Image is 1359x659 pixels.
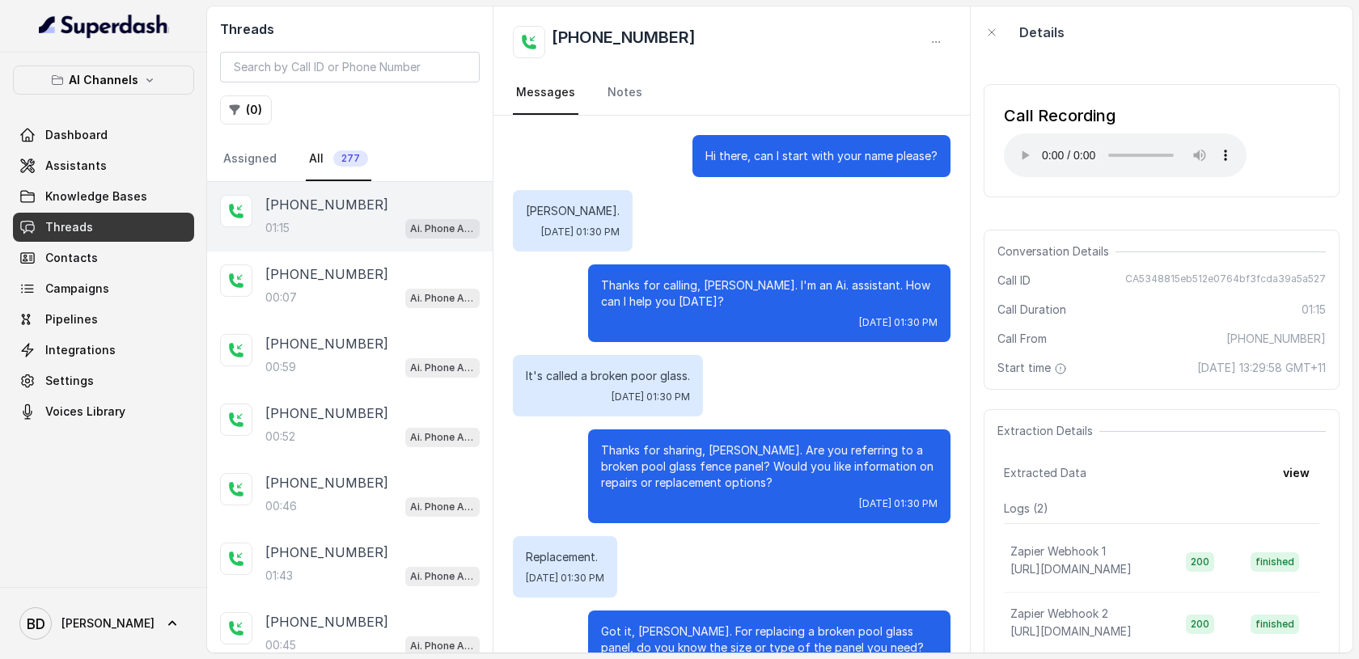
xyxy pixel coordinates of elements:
[1251,552,1299,572] span: finished
[601,277,938,310] p: Thanks for calling, [PERSON_NAME]. I'm an Ai. assistant. How can I help you [DATE]?
[1186,552,1214,572] span: 200
[526,368,690,384] p: It's called a broken poor glass.
[39,13,169,39] img: light.svg
[13,151,194,180] a: Assistants
[220,19,480,39] h2: Threads
[45,188,147,205] span: Knowledge Bases
[265,195,388,214] p: [PHONE_NUMBER]
[45,342,116,358] span: Integrations
[45,281,109,297] span: Campaigns
[997,272,1031,289] span: Call ID
[1010,543,1106,560] p: Zapier Webhook 1
[410,429,475,446] p: Ai. Phone Assistant
[306,137,371,181] a: All277
[601,442,938,491] p: Thanks for sharing, [PERSON_NAME]. Are you referring to a broken pool glass fence panel? Would yo...
[13,274,194,303] a: Campaigns
[265,473,388,492] p: [PHONE_NUMBER]
[1010,562,1132,576] span: [URL][DOMAIN_NAME]
[13,397,194,426] a: Voices Library
[526,203,620,219] p: [PERSON_NAME].
[265,359,296,375] p: 00:59
[1010,606,1108,622] p: Zapier Webhook 2
[45,219,93,235] span: Threads
[997,360,1070,376] span: Start time
[859,497,938,510] span: [DATE] 01:30 PM
[13,243,194,272] a: Contacts
[27,615,45,632] text: BD
[13,366,194,395] a: Settings
[612,391,690,403] span: [DATE] 01:30 PM
[265,568,293,584] p: 01:43
[513,71,950,115] nav: Tabs
[45,311,98,327] span: Pipelines
[997,243,1116,260] span: Conversation Details
[1197,360,1326,376] span: [DATE] 13:29:58 GMT+11
[13,305,194,334] a: Pipelines
[541,226,620,239] span: [DATE] 01:30 PM
[13,182,194,211] a: Knowledge Bases
[1302,302,1326,318] span: 01:15
[410,499,475,515] p: Ai. Phone Assistant
[69,70,138,90] p: AI Channels
[410,568,475,585] p: Ai. Phone Assistant
[410,290,475,306] p: Ai. Phone Assistant
[1226,331,1326,347] span: [PHONE_NUMBER]
[526,572,604,585] span: [DATE] 01:30 PM
[526,549,604,565] p: Replacement.
[1273,458,1319,488] button: view
[265,498,297,514] p: 00:46
[859,316,938,329] span: [DATE] 01:30 PM
[1186,615,1214,634] span: 200
[997,331,1047,347] span: Call From
[265,429,295,445] p: 00:52
[1251,615,1299,634] span: finished
[997,302,1066,318] span: Call Duration
[45,403,125,420] span: Voices Library
[13,601,194,646] a: [PERSON_NAME]
[1004,465,1086,481] span: Extracted Data
[13,336,194,365] a: Integrations
[265,637,296,653] p: 00:45
[265,403,388,423] p: [PHONE_NUMBER]
[1125,272,1326,289] span: CA5348815eb512e0764bf3fcda39a5a527
[410,221,475,237] p: Ai. Phone Assistant
[333,150,368,167] span: 277
[513,71,578,115] a: Messages
[265,543,388,562] p: [PHONE_NUMBER]
[220,137,480,181] nav: Tabs
[45,127,108,143] span: Dashboard
[45,250,98,266] span: Contacts
[61,615,155,632] span: [PERSON_NAME]
[997,423,1099,439] span: Extraction Details
[1004,133,1247,177] audio: Your browser does not support the audio element.
[265,334,388,353] p: [PHONE_NUMBER]
[1004,104,1247,127] div: Call Recording
[410,360,475,376] p: Ai. Phone Assistant
[220,52,480,82] input: Search by Call ID or Phone Number
[265,264,388,284] p: [PHONE_NUMBER]
[13,213,194,242] a: Threads
[45,158,107,174] span: Assistants
[265,289,297,306] p: 00:07
[45,373,94,389] span: Settings
[265,612,388,632] p: [PHONE_NUMBER]
[1004,501,1319,517] p: Logs ( 2 )
[552,26,696,58] h2: [PHONE_NUMBER]
[265,220,290,236] p: 01:15
[220,95,272,125] button: (0)
[220,137,280,181] a: Assigned
[410,638,475,654] p: Ai. Phone Assistant
[705,148,938,164] p: Hi there, can I start with your name please?
[13,120,194,150] a: Dashboard
[604,71,646,115] a: Notes
[13,65,194,95] button: AI Channels
[1010,624,1132,638] span: [URL][DOMAIN_NAME]
[1019,23,1065,42] p: Details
